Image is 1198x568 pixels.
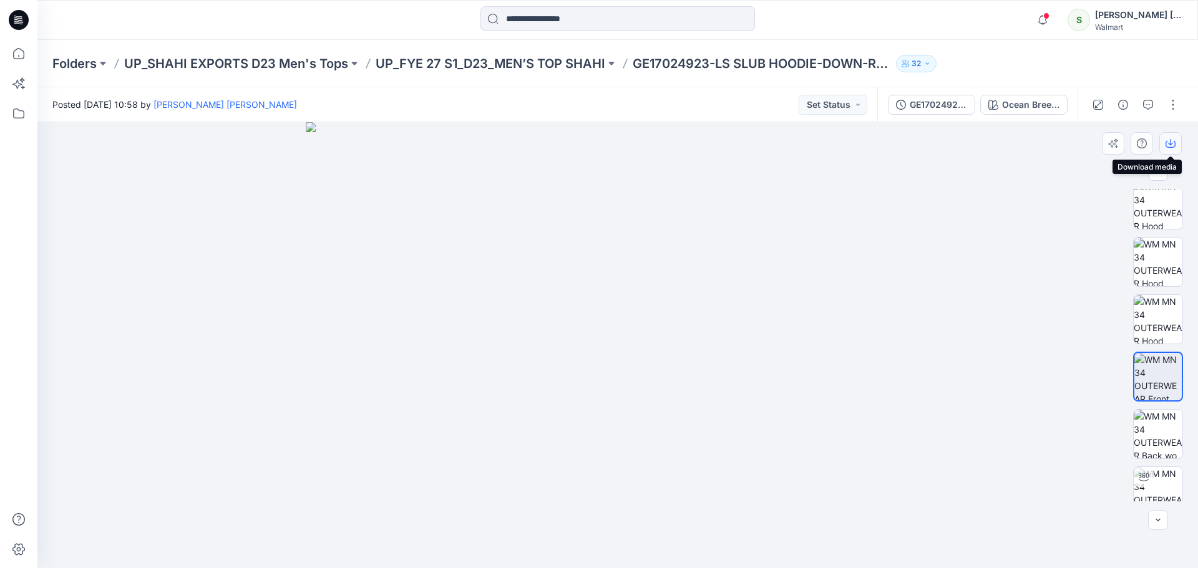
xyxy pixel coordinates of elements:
img: WM MN 34 OUTERWEAR Hood Side 1 [1134,238,1182,286]
div: [PERSON_NAME] ​[PERSON_NAME] [1095,7,1182,22]
img: eyJhbGciOiJIUzI1NiIsImtpZCI6IjAiLCJzbHQiOiJzZXMiLCJ0eXAiOiJKV1QifQ.eyJkYXRhIjp7InR5cGUiOiJzdG9yYW... [306,122,930,568]
button: GE17024923-LS SLUB HOODIE-DOWN-REG [888,95,975,115]
a: UP_FYE 27 S1_D23_MEN’S TOP SHAHI [376,55,605,72]
button: Details [1113,95,1133,115]
div: Ocean Breeze [1002,98,1059,112]
p: GE17024923-LS SLUB HOODIE-DOWN-REG [633,55,891,72]
img: WM MN 34 OUTERWEAR Hood Side 2 [1134,295,1182,344]
img: WM MN 34 OUTERWEAR Turntable with Avatar [1134,467,1182,516]
a: Folders [52,55,97,72]
img: WM MN 34 OUTERWEAR Front wo Avatar [1134,353,1182,400]
span: Posted [DATE] 10:58 by [52,98,297,111]
img: WM MN 34 OUTERWEAR Back wo Avatar [1134,410,1182,458]
div: GE17024923-LS SLUB HOODIE-DOWN-REG [910,98,967,112]
img: WM MN 34 OUTERWEAR Hood Front [1134,180,1182,229]
a: [PERSON_NAME] ​[PERSON_NAME] [153,99,297,110]
p: 32 [912,57,921,70]
div: S​ [1068,9,1090,31]
div: Walmart [1095,22,1182,32]
a: UP_SHAHI EXPORTS D23 Men's Tops [124,55,348,72]
button: 32 [896,55,937,72]
button: Ocean Breeze [980,95,1068,115]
